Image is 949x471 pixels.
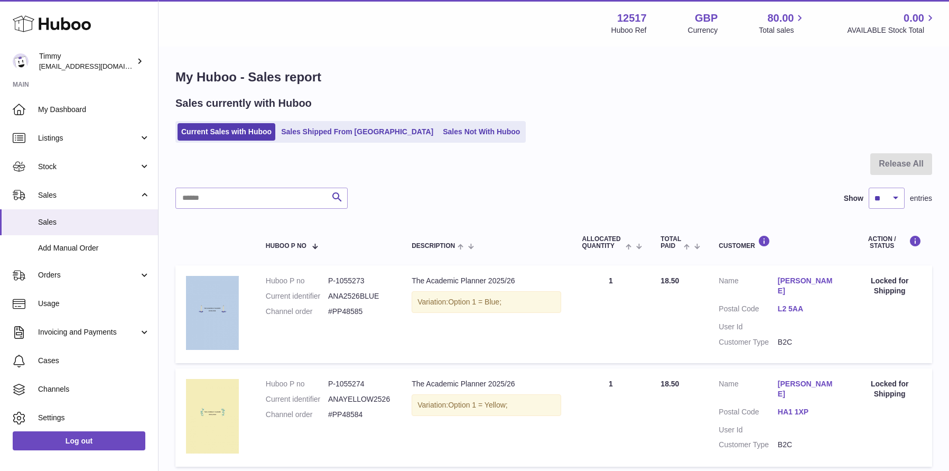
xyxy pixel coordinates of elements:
[719,440,777,450] dt: Customer Type
[266,379,328,389] dt: Huboo P no
[719,425,777,435] dt: User Id
[719,322,777,332] dt: User Id
[904,11,924,25] span: 0.00
[38,133,139,143] span: Listings
[695,11,718,25] strong: GBP
[266,291,328,301] dt: Current identifier
[719,235,836,250] div: Customer
[412,394,561,416] div: Variation:
[13,53,29,69] img: support@pumpkinproductivity.org
[186,379,239,454] img: 125171755599416.png
[719,379,777,402] dt: Name
[412,379,561,389] div: The Academic Planner 2025/26
[778,440,836,450] dd: B2C
[328,379,390,389] dd: P-1055274
[858,235,922,250] div: Action / Status
[39,51,134,71] div: Timmy
[719,337,777,347] dt: Customer Type
[328,410,390,420] dd: #PP48584
[178,123,275,141] a: Current Sales with Huboo
[858,379,922,399] div: Locked for Shipping
[778,407,836,417] a: HA1 1XP
[439,123,524,141] a: Sales Not With Huboo
[759,11,806,35] a: 80.00 Total sales
[688,25,718,35] div: Currency
[266,243,306,250] span: Huboo P no
[38,162,139,172] span: Stock
[38,217,150,227] span: Sales
[39,62,155,70] span: [EMAIL_ADDRESS][DOMAIN_NAME]
[719,276,777,299] dt: Name
[13,431,145,450] a: Log out
[328,291,390,301] dd: ANA2526BLUE
[38,243,150,253] span: Add Manual Order
[266,307,328,317] dt: Channel order
[277,123,437,141] a: Sales Shipped From [GEOGRAPHIC_DATA]
[38,190,139,200] span: Sales
[617,11,647,25] strong: 12517
[38,299,150,309] span: Usage
[572,265,650,363] td: 1
[266,410,328,420] dt: Channel order
[38,327,139,337] span: Invoicing and Payments
[328,394,390,404] dd: ANAYELLOW2526
[844,193,863,204] label: Show
[847,25,936,35] span: AVAILABLE Stock Total
[611,25,647,35] div: Huboo Ref
[847,11,936,35] a: 0.00 AVAILABLE Stock Total
[660,276,679,285] span: 18.50
[719,407,777,420] dt: Postal Code
[858,276,922,296] div: Locked for Shipping
[38,413,150,423] span: Settings
[38,384,150,394] span: Channels
[910,193,932,204] span: entries
[328,307,390,317] dd: #PP48585
[412,291,561,313] div: Variation:
[778,337,836,347] dd: B2C
[38,105,150,115] span: My Dashboard
[660,380,679,388] span: 18.50
[175,69,932,86] h1: My Huboo - Sales report
[660,236,681,250] span: Total paid
[778,379,836,399] a: [PERSON_NAME]
[38,356,150,366] span: Cases
[266,276,328,286] dt: Huboo P no
[448,401,507,409] span: Option 1 = Yellow;
[328,276,390,286] dd: P-1055273
[572,368,650,467] td: 1
[38,270,139,280] span: Orders
[582,236,623,250] span: ALLOCATED Quantity
[266,394,328,404] dt: Current identifier
[719,304,777,317] dt: Postal Code
[186,276,239,350] img: 125171755599458.png
[175,96,312,110] h2: Sales currently with Huboo
[412,276,561,286] div: The Academic Planner 2025/26
[412,243,455,250] span: Description
[778,276,836,296] a: [PERSON_NAME]
[778,304,836,314] a: L2 5AA
[767,11,794,25] span: 80.00
[759,25,806,35] span: Total sales
[448,298,501,306] span: Option 1 = Blue;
